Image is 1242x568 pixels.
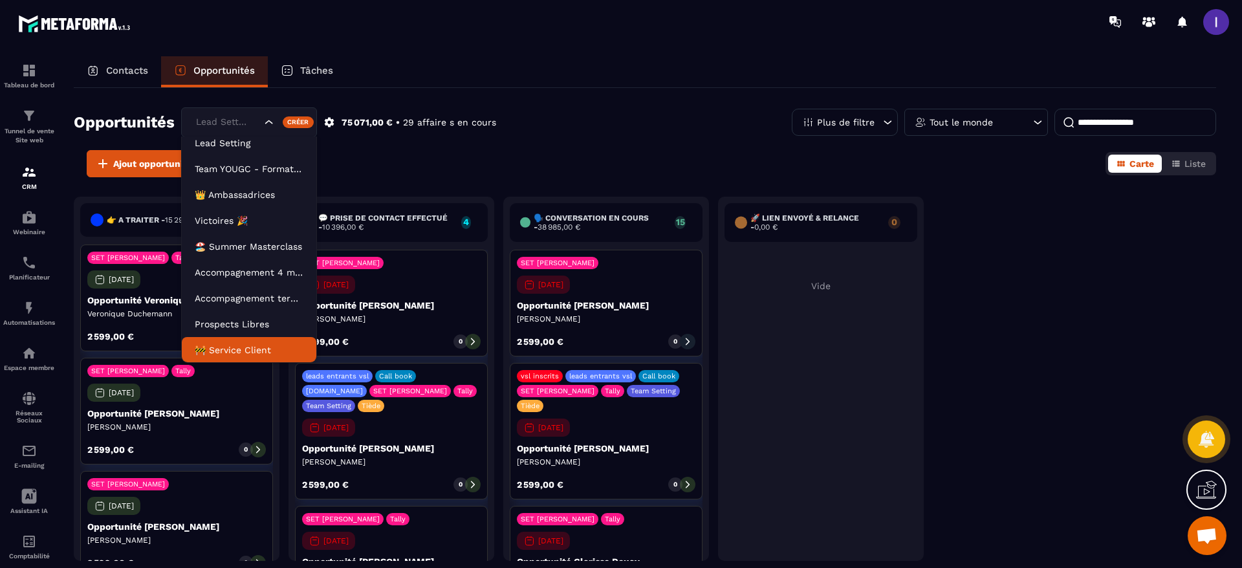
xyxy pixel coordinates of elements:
p: 2 599,00 € [87,332,134,341]
span: Ajout opportunité [113,157,192,170]
p: SET [PERSON_NAME] [373,387,447,395]
p: 0 [244,558,248,567]
p: [DATE] [538,423,563,432]
p: 0 [459,337,463,346]
img: formation [21,108,37,124]
span: Liste [1184,158,1206,169]
p: Tiède [521,402,539,410]
p: Opportunité Veronique Duchemann [87,295,266,305]
a: automationsautomationsAutomatisations [3,290,55,336]
p: Lead Setting [195,137,303,149]
p: [DATE] [109,275,134,284]
p: Planificateur [3,274,55,281]
p: Tally [390,515,406,523]
p: [PERSON_NAME] [87,422,266,432]
p: SET [PERSON_NAME] [306,259,380,267]
p: leads entrants vsl [306,372,369,380]
p: [DATE] [323,280,349,289]
img: automations [21,210,37,225]
p: 0 [459,480,463,489]
p: Contacts [106,65,148,76]
p: 🏖️ Summer Masterclass [195,240,303,253]
p: Call book [642,372,675,380]
h6: 🗣️ Conversation en cours - [534,213,668,232]
span: Carte [1129,158,1154,169]
p: Réseaux Sociaux [3,410,55,424]
a: automationsautomationsWebinaire [3,200,55,245]
a: Tâches [268,56,346,87]
p: 👑 Ambassadrices [195,188,303,201]
a: Contacts [74,56,161,87]
p: 2 599,00 € [517,480,563,489]
img: social-network [21,391,37,406]
p: 4 [461,217,471,226]
p: 2 599,00 € [87,445,134,454]
span: 10 396,00 € [322,223,364,232]
a: automationsautomationsEspace membre [3,336,55,381]
p: Tout le monde [930,118,993,127]
span: 38 985,00 € [538,223,580,232]
p: Call book [379,372,412,380]
p: Espace membre [3,364,55,371]
span: 0,00 € [754,223,778,232]
div: Créer [283,116,314,128]
img: automations [21,345,37,361]
button: Ajout opportunité [87,150,201,177]
input: Search for option [193,115,261,129]
p: Accompagnement terminé [195,292,303,305]
p: 2 599,00 € [302,480,349,489]
h6: 🚀 Lien envoyé & Relance - [750,213,882,232]
p: Team Setting [306,402,351,410]
img: email [21,443,37,459]
p: Tâches [300,65,333,76]
h2: Opportunités [74,109,175,135]
h6: 👉 A traiter - [107,215,206,224]
a: schedulerschedulerPlanificateur [3,245,55,290]
p: Vide [724,281,917,291]
p: SET [PERSON_NAME] [521,515,594,523]
p: Opportunité Clarisse Douay [517,556,695,567]
div: Ouvrir le chat [1188,516,1226,555]
p: 0 [244,445,248,454]
p: SET [PERSON_NAME] [91,480,165,488]
a: Opportunités [161,56,268,87]
p: Opportunité [PERSON_NAME] [87,408,266,419]
p: Accompagnement 4 mois [195,266,303,279]
p: Team Setting [631,387,676,395]
p: Opportunité [PERSON_NAME] [517,300,695,311]
p: 15 [675,217,686,226]
p: 75 071,00 € [342,116,393,129]
p: vsl inscrits [521,372,559,380]
p: Tally [605,387,620,395]
p: Opportunité [PERSON_NAME] [517,443,695,453]
p: 2 599,00 € [302,337,349,346]
p: 0 [888,217,900,226]
p: [DATE] [109,501,134,510]
p: Prospects Libres [195,318,303,331]
p: Opportunité [PERSON_NAME] [87,521,266,532]
button: Carte [1108,155,1162,173]
p: [PERSON_NAME] [517,457,695,467]
p: E-mailing [3,462,55,469]
p: [PERSON_NAME] [302,457,481,467]
p: [DATE] [323,423,349,432]
a: formationformationTunnel de vente Site web [3,98,55,155]
p: Veronique Duchemann [87,309,266,319]
p: CRM [3,183,55,190]
p: [DATE] [538,280,563,289]
a: formationformationTableau de bord [3,53,55,98]
p: Tally [175,254,191,262]
img: scheduler [21,255,37,270]
p: SET [PERSON_NAME] [521,259,594,267]
p: [PERSON_NAME] [302,314,481,324]
button: Liste [1163,155,1214,173]
p: 🚧 Service Client [195,344,303,356]
p: Webinaire [3,228,55,235]
a: emailemailE-mailing [3,433,55,479]
div: Search for option [181,107,317,137]
p: [DATE] [323,536,349,545]
p: Tunnel de vente Site web [3,127,55,145]
p: [DOMAIN_NAME] [306,387,363,395]
p: 0 [673,480,677,489]
p: • [396,116,400,129]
